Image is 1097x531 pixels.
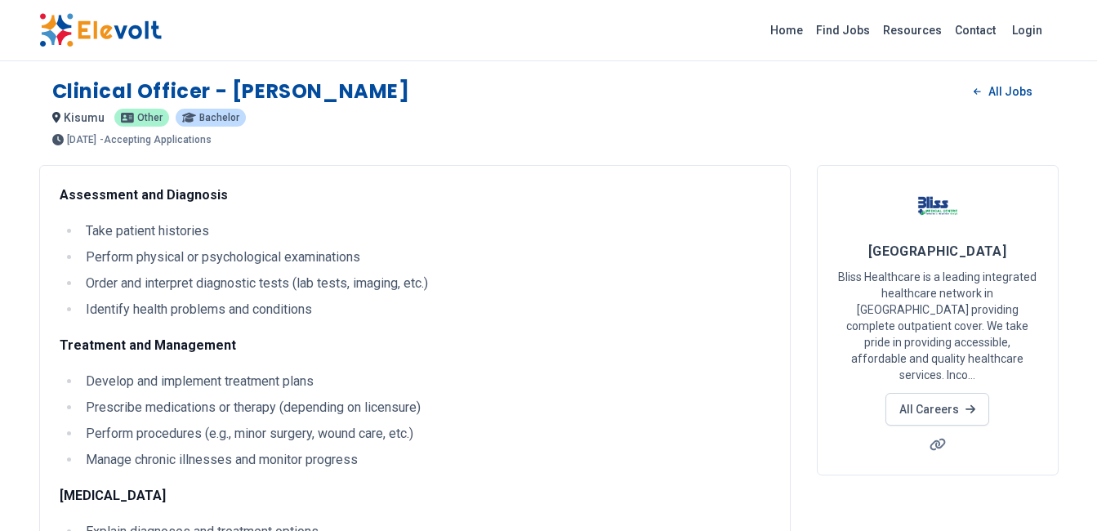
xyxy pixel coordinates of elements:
span: kisumu [64,111,105,124]
li: Prescribe medications or therapy (depending on licensure) [81,398,770,417]
h1: Clinical Officer - [PERSON_NAME] [52,78,410,105]
p: - Accepting Applications [100,135,212,145]
li: Perform procedures (e.g., minor surgery, wound care, etc.) [81,424,770,444]
span: Bachelor [199,113,239,123]
li: Manage chronic illnesses and monitor progress [81,450,770,470]
a: Find Jobs [809,17,876,43]
li: Take patient histories [81,221,770,241]
span: Other [137,113,163,123]
li: Order and interpret diagnostic tests (lab tests, imaging, etc.) [81,274,770,293]
a: Resources [876,17,948,43]
a: All Jobs [961,79,1045,104]
a: Contact [948,17,1002,43]
span: [DATE] [67,135,96,145]
li: Perform physical or psychological examinations [81,248,770,267]
a: All Careers [885,393,989,426]
a: Home [764,17,809,43]
img: Bliss Medical Center [917,185,958,226]
li: Develop and implement treatment plans [81,372,770,391]
span: [GEOGRAPHIC_DATA] [868,243,1007,259]
a: Login [1002,14,1052,47]
img: Elevolt [39,13,162,47]
strong: Treatment and Management [60,337,236,353]
strong: Assessment and Diagnosis [60,187,228,203]
li: Identify health problems and conditions [81,300,770,319]
strong: [MEDICAL_DATA] [60,488,166,503]
p: Bliss Healthcare is a leading integrated healthcare network in [GEOGRAPHIC_DATA] providing comple... [837,269,1038,383]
